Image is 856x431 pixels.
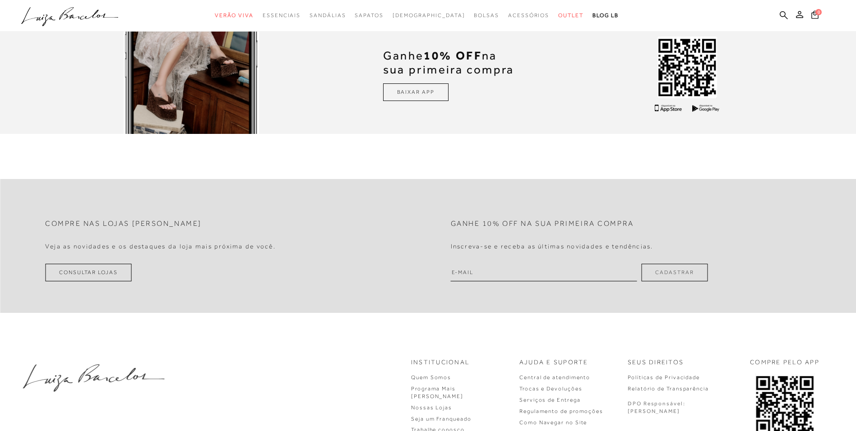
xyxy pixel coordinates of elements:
[508,7,549,24] a: categoryNavScreenReaderText
[558,12,583,18] span: Outlet
[310,7,346,24] a: categoryNavScreenReaderText
[474,7,499,24] a: categoryNavScreenReaderText
[809,10,821,22] button: 0
[411,358,470,367] p: Institucional
[628,400,685,415] p: DPO Responsável: [PERSON_NAME]
[355,7,383,24] a: categoryNavScreenReaderText
[263,7,301,24] a: categoryNavScreenReaderText
[411,385,463,399] a: Programa Mais [PERSON_NAME]
[592,7,619,24] a: BLOG LB
[23,364,164,392] img: luiza-barcelos.png
[393,7,465,24] a: noSubCategoriesText
[263,12,301,18] span: Essenciais
[45,243,276,250] h4: Veja as novidades e os destaques da loja mais próxima de você.
[451,243,653,250] h4: Inscreva-se e receba as últimas novidades e tendências.
[393,12,465,18] span: [DEMOGRAPHIC_DATA]
[592,12,619,18] span: BLOG LB
[750,358,819,367] p: COMPRE PELO APP
[628,358,684,367] p: Seus Direitos
[215,7,254,24] a: categoryNavScreenReaderText
[451,264,637,281] input: E-mail
[45,264,132,281] a: Consultar Lojas
[310,12,346,18] span: Sandálias
[628,374,700,381] a: Políticas de Privacidade
[655,105,682,112] img: Baixe para IOS
[383,49,514,76] span: Ganhe na sua primeira compra
[815,9,822,15] span: 0
[519,385,582,392] a: Trocas e Devoluções
[519,374,590,381] a: Central de atendimento
[424,48,482,62] b: 10% OFF
[519,358,588,367] p: Ajuda e Suporte
[411,374,451,381] a: Quem Somos
[628,385,709,392] a: Relatório de Transparência
[558,7,583,24] a: categoryNavScreenReaderText
[692,105,719,112] img: Baixe para Android
[451,220,634,228] h2: Ganhe 10% off na sua primeira compra
[519,408,603,414] a: Regulamento de promoções
[355,12,383,18] span: Sapatos
[657,37,717,98] img: QR Code Baixe o APP
[45,220,202,228] h2: Compre nas lojas [PERSON_NAME]
[215,12,254,18] span: Verão Viva
[474,12,499,18] span: Bolsas
[508,12,549,18] span: Acessórios
[383,83,449,101] a: BAIXAR APP
[519,419,587,426] a: Como Navegar no Site
[519,397,580,403] a: Serviços de Entrega
[411,416,472,422] a: Seja um Franqueado
[641,264,708,281] button: Cadastrar
[411,404,452,411] a: Nossas Lojas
